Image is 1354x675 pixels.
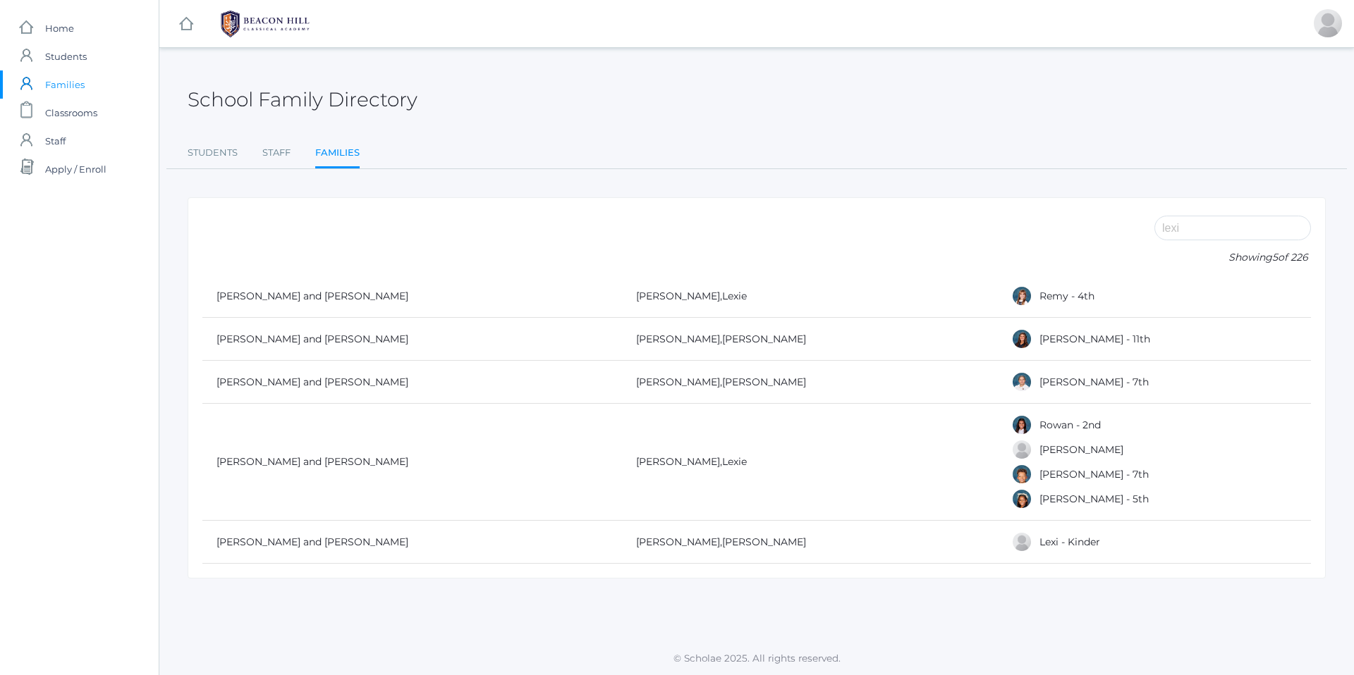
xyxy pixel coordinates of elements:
[45,155,106,183] span: Apply / Enroll
[1011,488,1032,509] div: Ezra Haynes
[722,455,747,468] a: Lexie
[1011,328,1032,349] div: Alexis Finfrock
[216,376,408,388] a: [PERSON_NAME] and [PERSON_NAME]
[622,521,998,564] td: ,
[636,535,720,548] a: [PERSON_NAME]
[216,535,408,548] a: [PERSON_NAME] and [PERSON_NAME]
[1039,376,1149,388] a: [PERSON_NAME] - 7th
[1011,531,1032,552] div: Lexi Judy
[1039,290,1094,302] a: Remy - 4th
[1154,250,1311,265] p: Showing of 226
[1011,439,1032,460] div: Stone Haynes
[1154,216,1311,240] input: Filter by name
[188,89,417,111] h2: School Family Directory
[159,651,1354,665] p: © Scholae 2025. All rights reserved.
[45,127,66,155] span: Staff
[1039,535,1100,548] a: Lexi - Kinder
[722,333,806,345] a: [PERSON_NAME]
[636,290,720,302] a: [PERSON_NAME]
[1039,468,1149,481] a: [PERSON_NAME] - 7th
[1011,285,1032,306] div: Remy Evans
[636,333,720,345] a: [PERSON_NAME]
[45,99,97,127] span: Classrooms
[1039,419,1101,431] a: Rowan - 2nd
[622,275,998,318] td: ,
[216,333,408,345] a: [PERSON_NAME] and [PERSON_NAME]
[45,70,85,99] span: Families
[188,139,238,167] a: Students
[216,455,408,468] a: [PERSON_NAME] and [PERSON_NAME]
[622,404,998,521] td: ,
[1039,493,1149,505] a: [PERSON_NAME] - 5th
[45,14,74,42] span: Home
[212,6,318,42] img: 1_BHCALogos-05.png
[216,290,408,302] a: [PERSON_NAME] and [PERSON_NAME]
[1039,333,1150,345] a: [PERSON_NAME] - 11th
[622,361,998,404] td: ,
[636,376,720,388] a: [PERSON_NAME]
[622,318,998,361] td: ,
[1272,251,1278,264] span: 5
[1011,464,1032,485] div: Hendrix Haynes
[722,290,747,302] a: Lexie
[1011,414,1032,435] div: Rowan Haynes
[45,42,87,70] span: Students
[1039,443,1123,456] a: [PERSON_NAME]
[722,535,806,548] a: [PERSON_NAME]
[636,455,720,468] a: [PERSON_NAME]
[1314,9,1342,37] div: Peter Dishchekenian
[722,376,806,388] a: [PERSON_NAME]
[1011,371,1032,392] div: Alexis Fukutomi
[315,139,360,169] a: Families
[262,139,291,167] a: Staff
